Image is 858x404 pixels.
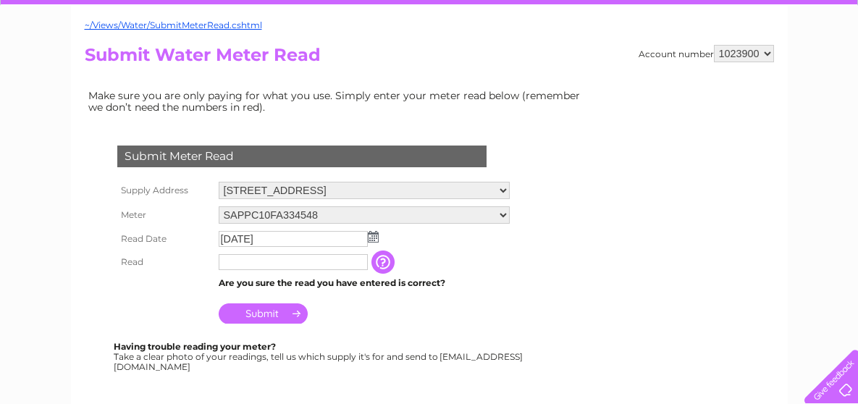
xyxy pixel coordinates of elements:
h2: Submit Water Meter Read [85,45,774,72]
div: Account number [639,45,774,62]
a: 0333 014 3131 [585,7,685,25]
a: Telecoms [680,62,723,72]
th: Read [114,251,215,274]
td: Are you sure the read you have entered is correct? [215,274,513,293]
th: Supply Address [114,178,215,203]
div: Take a clear photo of your readings, tell us which supply it's for and send to [EMAIL_ADDRESS][DO... [114,342,525,371]
b: Having trouble reading your meter? [114,341,276,352]
th: Meter [114,203,215,227]
td: Make sure you are only paying for what you use. Simply enter your meter read below (remember we d... [85,86,592,117]
a: Blog [732,62,753,72]
div: Clear Business is a trading name of Verastar Limited (registered in [GEOGRAPHIC_DATA] No. 3667643... [88,8,772,70]
input: Information [371,251,398,274]
a: Water [603,62,631,72]
a: ~/Views/Water/SubmitMeterRead.cshtml [85,20,262,30]
input: Submit [219,303,308,324]
img: logo.png [30,38,104,82]
a: Energy [639,62,671,72]
a: Contact [762,62,797,72]
img: ... [368,231,379,243]
th: Read Date [114,227,215,251]
div: Submit Meter Read [117,146,487,167]
a: Log out [810,62,844,72]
